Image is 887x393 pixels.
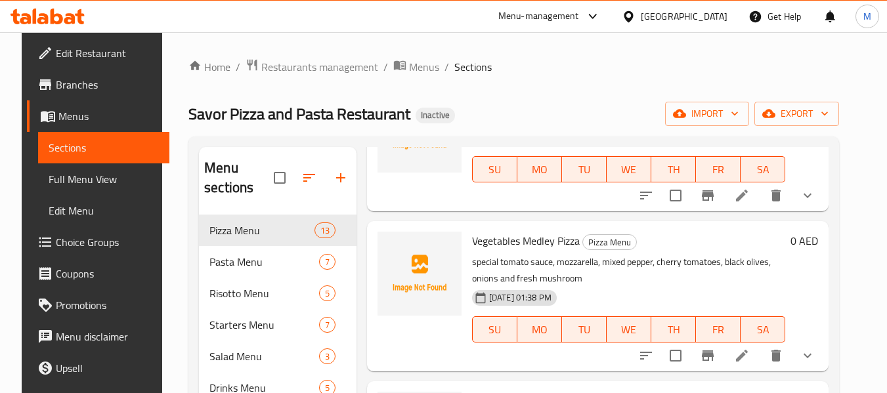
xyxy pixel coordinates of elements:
[383,59,388,75] li: /
[792,340,823,371] button: show more
[657,160,691,179] span: TH
[478,160,512,179] span: SU
[472,316,517,342] button: SU
[188,59,230,75] a: Home
[472,156,517,182] button: SU
[641,9,727,24] div: [GEOGRAPHIC_DATA]
[409,59,439,75] span: Menus
[567,160,601,179] span: TU
[56,297,160,313] span: Promotions
[607,316,651,342] button: WE
[696,156,741,182] button: FR
[199,246,357,278] div: Pasta Menu7
[209,317,319,333] span: Starters Menu
[517,156,562,182] button: MO
[56,77,160,93] span: Branches
[567,320,601,339] span: TU
[209,285,319,301] div: Risotto Menu
[562,156,607,182] button: TU
[484,291,557,304] span: [DATE] 01:38 PM
[204,158,274,197] h2: Menu sections
[701,160,735,179] span: FR
[651,316,696,342] button: TH
[56,360,160,376] span: Upsell
[319,348,335,364] div: items
[199,309,357,341] div: Starters Menu7
[746,320,780,339] span: SA
[58,108,160,124] span: Menus
[754,102,839,126] button: export
[209,348,319,364] span: Salad Menu
[27,258,170,289] a: Coupons
[319,285,335,301] div: items
[199,278,357,309] div: Risotto Menu5
[209,222,314,238] span: Pizza Menu
[863,9,871,24] span: M
[38,195,170,226] a: Edit Menu
[49,140,160,155] span: Sections
[741,156,785,182] button: SA
[293,162,325,194] span: Sort sections
[315,224,335,237] span: 13
[800,188,815,203] svg: Show Choices
[261,59,378,75] span: Restaurants management
[56,266,160,281] span: Coupons
[583,235,636,250] span: Pizza Menu
[792,180,823,211] button: show more
[49,203,160,218] span: Edit Menu
[651,156,696,182] button: TH
[657,320,691,339] span: TH
[314,222,335,238] div: items
[612,320,646,339] span: WE
[523,160,557,179] span: MO
[444,59,449,75] li: /
[517,316,562,342] button: MO
[454,59,492,75] span: Sections
[393,58,439,75] a: Menus
[478,320,512,339] span: SU
[325,162,357,194] button: Add section
[416,110,455,121] span: Inactive
[236,59,240,75] li: /
[696,316,741,342] button: FR
[188,58,839,75] nav: breadcrumb
[49,171,160,187] span: Full Menu View
[472,231,580,251] span: Vegetables Medley Pizza
[498,9,579,24] div: Menu-management
[523,320,557,339] span: MO
[38,163,170,195] a: Full Menu View
[734,348,750,363] a: Edit menu item
[416,108,455,123] div: Inactive
[266,164,293,192] span: Select all sections
[630,340,662,371] button: sort-choices
[320,256,335,268] span: 7
[27,100,170,132] a: Menus
[56,45,160,61] span: Edit Restaurant
[378,232,462,316] img: Vegetables Medley Pizza
[246,58,378,75] a: Restaurants management
[38,132,170,163] a: Sections
[199,215,357,246] div: Pizza Menu13
[199,341,357,372] div: Salad Menu3
[320,350,335,363] span: 3
[209,254,319,270] span: Pasta Menu
[27,226,170,258] a: Choice Groups
[607,156,651,182] button: WE
[692,180,724,211] button: Branch-specific-item
[665,102,749,126] button: import
[765,106,829,122] span: export
[27,69,170,100] a: Branches
[760,340,792,371] button: delete
[562,316,607,342] button: TU
[760,180,792,211] button: delete
[27,289,170,321] a: Promotions
[320,319,335,331] span: 7
[701,320,735,339] span: FR
[692,340,724,371] button: Branch-specific-item
[790,232,818,250] h6: 0 AED
[319,254,335,270] div: items
[472,254,785,287] p: special tomato sauce, mozzarella, mixed pepper, cherry tomatoes, black olives, onions and fresh m...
